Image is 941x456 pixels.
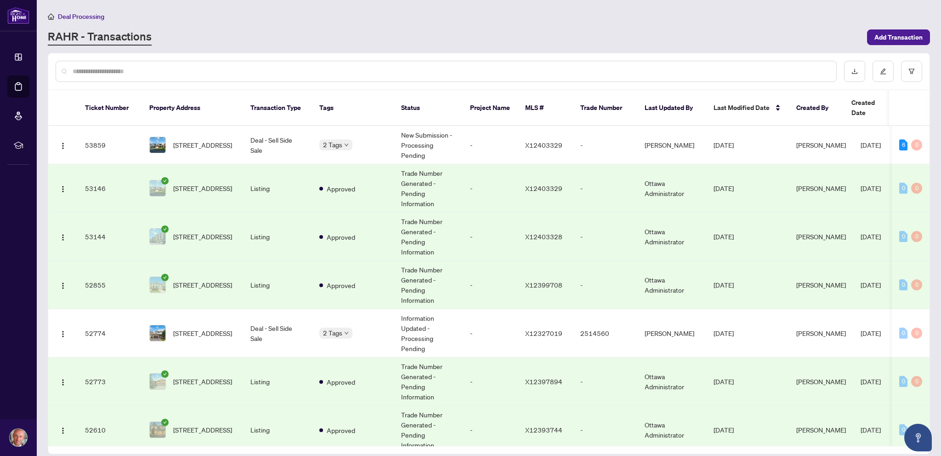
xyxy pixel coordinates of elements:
[899,376,907,387] div: 0
[714,426,734,434] span: [DATE]
[150,325,165,341] img: thumbnail-img
[59,185,67,193] img: Logo
[394,164,463,213] td: Trade Number Generated - Pending Information
[899,139,907,150] div: 6
[518,90,573,126] th: MLS #
[394,213,463,261] td: Trade Number Generated - Pending Information
[78,309,142,358] td: 52774
[56,277,70,292] button: Logo
[56,181,70,196] button: Logo
[851,98,890,118] span: Created Date
[394,358,463,406] td: Trade Number Generated - Pending Information
[24,24,152,31] div: Domain: [PERSON_NAME][DOMAIN_NAME]
[796,141,846,149] span: [PERSON_NAME]
[525,184,562,192] span: X12403329
[327,184,355,194] span: Approved
[901,61,922,82] button: filter
[25,53,32,61] img: tab_domain_overview_orange.svg
[150,277,165,293] img: thumbnail-img
[35,54,82,60] div: Domain Overview
[463,309,518,358] td: -
[573,126,637,164] td: -
[861,141,881,149] span: [DATE]
[573,261,637,309] td: -
[463,406,518,454] td: -
[59,427,67,434] img: Logo
[56,422,70,437] button: Logo
[173,376,232,387] span: [STREET_ADDRESS]
[851,68,858,75] span: download
[573,309,637,358] td: 2514560
[899,231,907,242] div: 0
[463,213,518,261] td: -
[525,377,562,386] span: X12397894
[243,358,312,406] td: Listing
[15,15,22,22] img: logo_orange.svg
[323,139,342,150] span: 2 Tags
[344,331,349,335] span: down
[714,329,734,337] span: [DATE]
[861,377,881,386] span: [DATE]
[173,231,232,242] span: [STREET_ADDRESS]
[243,261,312,309] td: Listing
[102,54,155,60] div: Keywords by Traffic
[243,90,312,126] th: Transaction Type
[637,213,706,261] td: Ottawa Administrator
[161,419,169,426] span: check-circle
[899,424,907,435] div: 0
[59,142,67,150] img: Logo
[844,90,908,126] th: Created Date
[911,328,922,339] div: 0
[161,274,169,281] span: check-circle
[15,24,22,31] img: website_grey.svg
[243,406,312,454] td: Listing
[150,422,165,438] img: thumbnail-img
[243,213,312,261] td: Listing
[637,406,706,454] td: Ottawa Administrator
[911,183,922,194] div: 0
[463,90,518,126] th: Project Name
[161,225,169,233] span: check-circle
[908,68,915,75] span: filter
[26,15,45,22] div: v 4.0.25
[861,426,881,434] span: [DATE]
[78,406,142,454] td: 52610
[142,90,243,126] th: Property Address
[796,232,846,241] span: [PERSON_NAME]
[573,164,637,213] td: -
[394,309,463,358] td: Information Updated - Processing Pending
[525,281,562,289] span: X12399708
[861,329,881,337] span: [DATE]
[573,90,637,126] th: Trade Number
[59,330,67,338] img: Logo
[706,90,789,126] th: Last Modified Date
[173,425,232,435] span: [STREET_ADDRESS]
[78,358,142,406] td: 52773
[173,280,232,290] span: [STREET_ADDRESS]
[911,279,922,290] div: 0
[56,374,70,389] button: Logo
[394,90,463,126] th: Status
[463,164,518,213] td: -
[573,213,637,261] td: -
[899,328,907,339] div: 0
[637,358,706,406] td: Ottawa Administrator
[714,232,734,241] span: [DATE]
[904,424,932,451] button: Open asap
[312,90,394,126] th: Tags
[463,261,518,309] td: -
[78,90,142,126] th: Ticket Number
[161,370,169,378] span: check-circle
[844,61,865,82] button: download
[874,30,923,45] span: Add Transaction
[59,234,67,241] img: Logo
[150,137,165,153] img: thumbnail-img
[525,329,562,337] span: X12327019
[525,426,562,434] span: X12393744
[714,377,734,386] span: [DATE]
[243,126,312,164] td: Deal - Sell Side Sale
[796,329,846,337] span: [PERSON_NAME]
[714,103,770,113] span: Last Modified Date
[637,126,706,164] td: [PERSON_NAME]
[637,261,706,309] td: Ottawa Administrator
